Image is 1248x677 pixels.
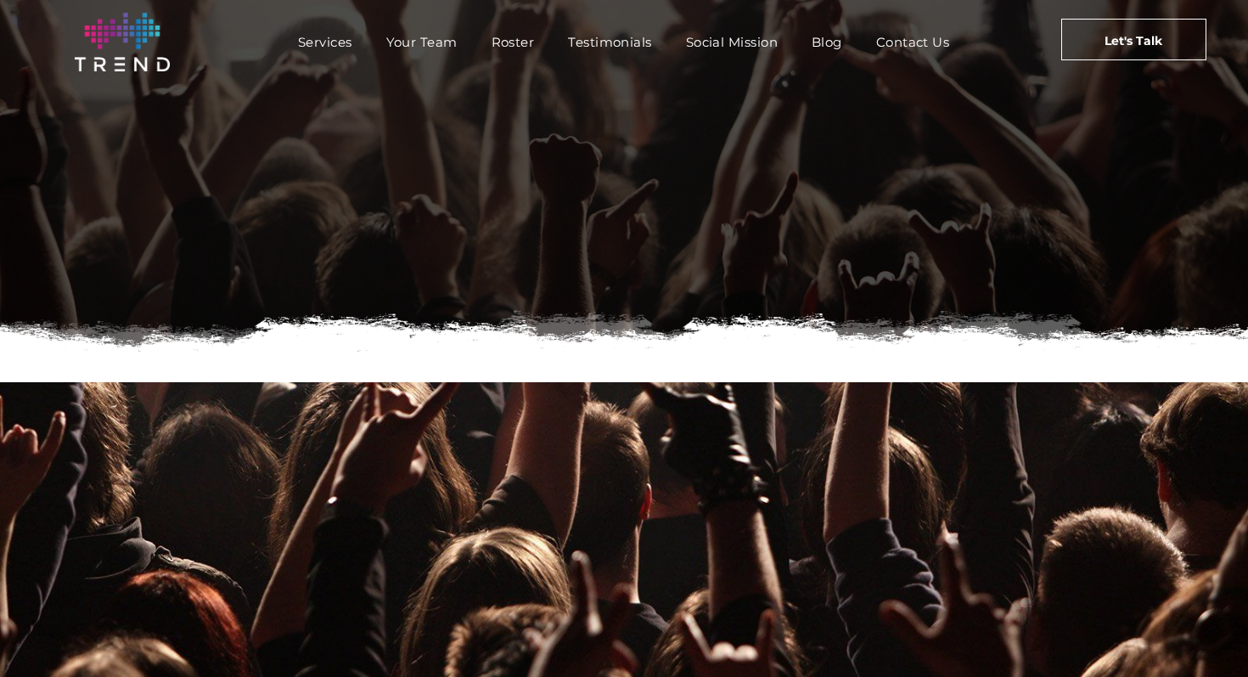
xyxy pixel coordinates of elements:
[1061,19,1206,60] a: Let's Talk
[795,30,859,54] a: Blog
[1105,20,1162,62] span: Let's Talk
[475,30,552,54] a: Roster
[859,30,967,54] a: Contact Us
[669,30,795,54] a: Social Mission
[75,13,170,71] img: logo
[281,30,369,54] a: Services
[551,30,668,54] a: Testimonials
[369,30,475,54] a: Your Team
